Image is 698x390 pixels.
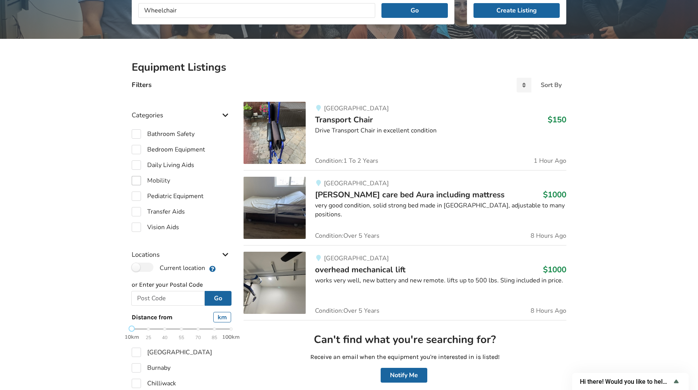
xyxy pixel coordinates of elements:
[531,308,566,314] span: 8 Hours Ago
[132,129,195,139] label: Bathroom Safety
[244,245,566,320] a: transfer aids-overhead mechanical lift[GEOGRAPHIC_DATA]overhead mechanical lift$1000works very we...
[132,207,185,216] label: Transfer Aids
[315,114,373,125] span: Transport Chair
[315,189,505,200] span: [PERSON_NAME] care bed Aura including mattress
[580,377,681,386] button: Show survey - Hi there! Would you like to help us improve AssistList?
[132,280,231,289] p: or Enter your Postal Code
[131,291,205,306] input: Post Code
[132,379,176,388] label: Chilliwack
[179,333,184,342] span: 55
[132,145,205,154] label: Bedroom Equipment
[132,223,179,232] label: Vision Aids
[315,264,406,275] span: overhead mechanical lift
[195,333,201,342] span: 70
[531,233,566,239] span: 8 Hours Ago
[244,102,566,170] a: mobility-transport chair[GEOGRAPHIC_DATA]Transport Chair$150Drive Transport Chair in excellent co...
[132,192,204,201] label: Pediatric Equipment
[132,80,151,89] h4: Filters
[315,233,379,239] span: Condition: Over 5 Years
[132,235,231,263] div: Locations
[132,61,566,74] h2: Equipment Listings
[543,190,566,200] h3: $1000
[548,115,566,125] h3: $150
[244,102,306,164] img: mobility-transport chair
[244,252,306,314] img: transfer aids-overhead mechanical lift
[146,333,151,342] span: 25
[162,333,167,342] span: 40
[244,170,566,245] a: bedroom equipment-malsch care bed aura including mattress[GEOGRAPHIC_DATA][PERSON_NAME] care bed ...
[132,263,205,273] label: Current location
[244,177,306,239] img: bedroom equipment-malsch care bed aura including mattress
[543,265,566,275] h3: $1000
[132,313,172,321] span: Distance from
[324,179,389,188] span: [GEOGRAPHIC_DATA]
[315,126,566,135] div: Drive Transport Chair in excellent condition
[212,333,217,342] span: 85
[381,3,448,18] button: Go
[473,3,560,18] a: Create Listing
[534,158,566,164] span: 1 Hour Ago
[132,176,170,185] label: Mobility
[381,368,427,383] button: Notify Me
[324,254,389,263] span: [GEOGRAPHIC_DATA]
[541,82,562,88] div: Sort By
[205,291,232,306] button: Go
[580,378,672,385] span: Hi there! Would you like to help us improve AssistList?
[138,3,375,18] input: I am looking for...
[250,333,560,346] h2: Can't find what you're searching for?
[132,348,212,357] label: [GEOGRAPHIC_DATA]
[315,158,378,164] span: Condition: 1 To 2 Years
[222,334,240,340] strong: 100km
[315,276,566,285] div: works very well, new battery and new remote. lifts up to 500 lbs. Sling included in price.
[315,201,566,219] div: very good condition, solid strong bed made in [GEOGRAPHIC_DATA], adjustable to many positions.
[315,308,379,314] span: Condition: Over 5 Years
[324,104,389,113] span: [GEOGRAPHIC_DATA]
[132,160,194,170] label: Daily Living Aids
[132,363,171,373] label: Burnaby
[132,96,231,123] div: Categories
[125,334,139,340] strong: 10km
[250,353,560,362] p: Receive an email when the equipment you're interested in is listed!
[213,312,231,322] div: km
